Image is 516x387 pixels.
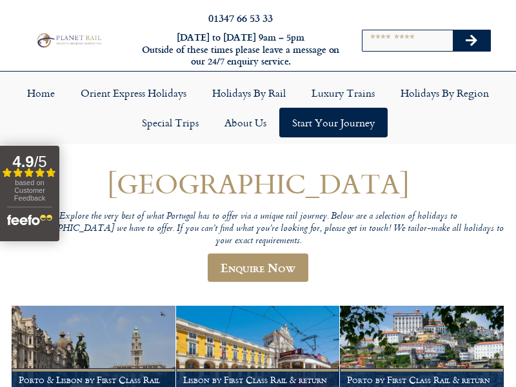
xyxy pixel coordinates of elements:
a: Holidays by Rail [199,78,299,108]
nav: Menu [6,78,510,137]
a: Enquire Now [208,253,308,282]
img: Planet Rail Train Holidays Logo [34,32,103,48]
h1: [GEOGRAPHIC_DATA] [12,168,504,199]
a: 01347 66 53 33 [208,10,273,25]
a: Home [14,78,68,108]
a: Start your Journey [279,108,388,137]
a: Holidays by Region [388,78,502,108]
a: Orient Express Holidays [68,78,199,108]
a: Special Trips [129,108,212,137]
a: Luxury Trains [299,78,388,108]
h6: [DATE] to [DATE] 9am – 5pm Outside of these times please leave a message on our 24/7 enquiry serv... [141,32,341,68]
p: Explore the very best of what Portugal has to offer via a unique rail journey. Below are a select... [12,211,504,247]
button: Search [453,30,490,51]
a: About Us [212,108,279,137]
